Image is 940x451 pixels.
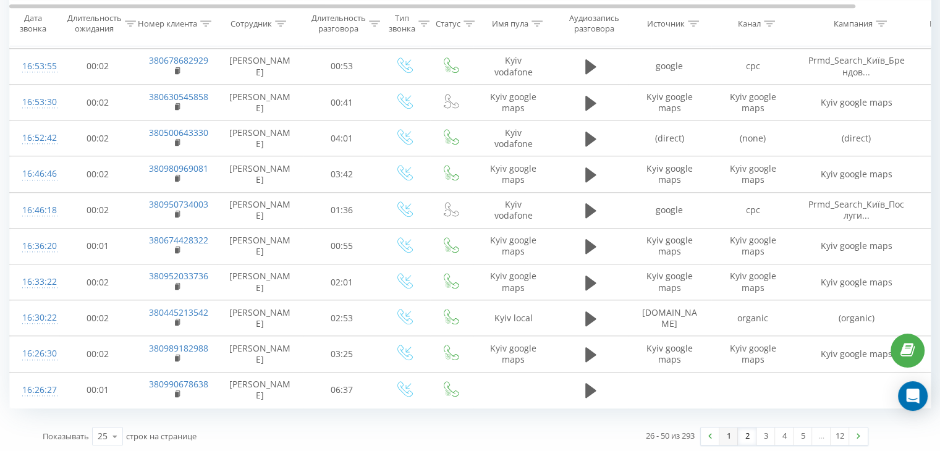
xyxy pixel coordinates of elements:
[711,156,795,192] td: Kyiv google maps
[795,300,918,336] td: (organic)
[149,378,208,390] a: 380990678638
[22,126,47,150] div: 16:52:42
[473,336,554,372] td: Kyiv google maps
[59,192,137,228] td: 00:02
[719,428,738,445] a: 1
[149,54,208,66] a: 380678682929
[217,156,303,192] td: [PERSON_NAME]
[473,85,554,120] td: Kyiv google maps
[795,336,918,372] td: Kyiv google maps
[795,156,918,192] td: Kyiv google maps
[22,234,47,258] div: 16:36:20
[138,18,197,28] div: Номер клиента
[492,18,528,28] div: Имя пула
[22,162,47,186] div: 16:46:46
[628,192,711,228] td: google
[834,18,873,28] div: Кампания
[59,120,137,156] td: 00:02
[808,198,904,221] span: Prmd_Search_Київ_Послуги...
[126,431,197,442] span: строк на странице
[98,430,108,442] div: 25
[217,120,303,156] td: [PERSON_NAME]
[711,336,795,372] td: Kyiv google maps
[149,91,208,103] a: 380630545858
[646,429,695,442] div: 26 - 50 из 293
[808,54,905,77] span: Prmd_Search_Київ_Брендов...
[303,300,381,336] td: 02:53
[389,13,415,34] div: Тип звонка
[217,372,303,408] td: [PERSON_NAME]
[303,192,381,228] td: 01:36
[711,228,795,264] td: Kyiv google maps
[149,198,208,210] a: 380950734003
[43,431,89,442] span: Показывать
[59,48,137,84] td: 00:02
[149,162,208,174] a: 380980969081
[473,300,554,336] td: Kyiv local
[812,428,831,445] div: …
[22,306,47,330] div: 16:30:22
[303,372,381,408] td: 06:37
[711,264,795,300] td: Kyiv google maps
[564,13,624,34] div: Аудиозапись разговора
[217,85,303,120] td: [PERSON_NAME]
[311,13,366,34] div: Длительность разговора
[628,228,711,264] td: Kyiv google maps
[22,270,47,294] div: 16:33:22
[149,306,208,318] a: 380445213542
[473,48,554,84] td: Kyiv vodafone
[711,48,795,84] td: cpc
[628,156,711,192] td: Kyiv google maps
[628,264,711,300] td: Kyiv google maps
[59,300,137,336] td: 00:02
[738,18,761,28] div: Канал
[22,198,47,222] div: 16:46:18
[22,54,47,78] div: 16:53:55
[303,264,381,300] td: 02:01
[59,85,137,120] td: 00:02
[231,18,272,28] div: Сотрудник
[628,48,711,84] td: google
[217,264,303,300] td: [PERSON_NAME]
[217,336,303,372] td: [PERSON_NAME]
[22,342,47,366] div: 16:26:30
[628,85,711,120] td: Kyiv google maps
[149,127,208,138] a: 380500643330
[149,234,208,246] a: 380674428322
[795,264,918,300] td: Kyiv google maps
[756,428,775,445] a: 3
[628,300,711,336] td: [DOMAIN_NAME]
[217,48,303,84] td: [PERSON_NAME]
[711,192,795,228] td: cpc
[22,90,47,114] div: 16:53:30
[711,120,795,156] td: (none)
[711,300,795,336] td: organic
[794,428,812,445] a: 5
[711,85,795,120] td: Kyiv google maps
[59,156,137,192] td: 00:02
[303,48,381,84] td: 00:53
[303,336,381,372] td: 03:25
[473,192,554,228] td: Kyiv vodafone
[473,228,554,264] td: Kyiv google maps
[217,228,303,264] td: [PERSON_NAME]
[795,85,918,120] td: Kyiv google maps
[473,120,554,156] td: Kyiv vodafone
[303,85,381,120] td: 00:41
[473,156,554,192] td: Kyiv google maps
[303,156,381,192] td: 03:42
[149,270,208,282] a: 380952033736
[473,264,554,300] td: Kyiv google maps
[303,120,381,156] td: 04:01
[217,300,303,336] td: [PERSON_NAME]
[303,228,381,264] td: 00:55
[59,264,137,300] td: 00:02
[628,336,711,372] td: Kyiv google maps
[10,13,56,34] div: Дата звонка
[59,228,137,264] td: 00:01
[738,428,756,445] a: 2
[898,381,928,411] div: Open Intercom Messenger
[647,18,685,28] div: Источник
[59,336,137,372] td: 00:02
[149,342,208,354] a: 380989182988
